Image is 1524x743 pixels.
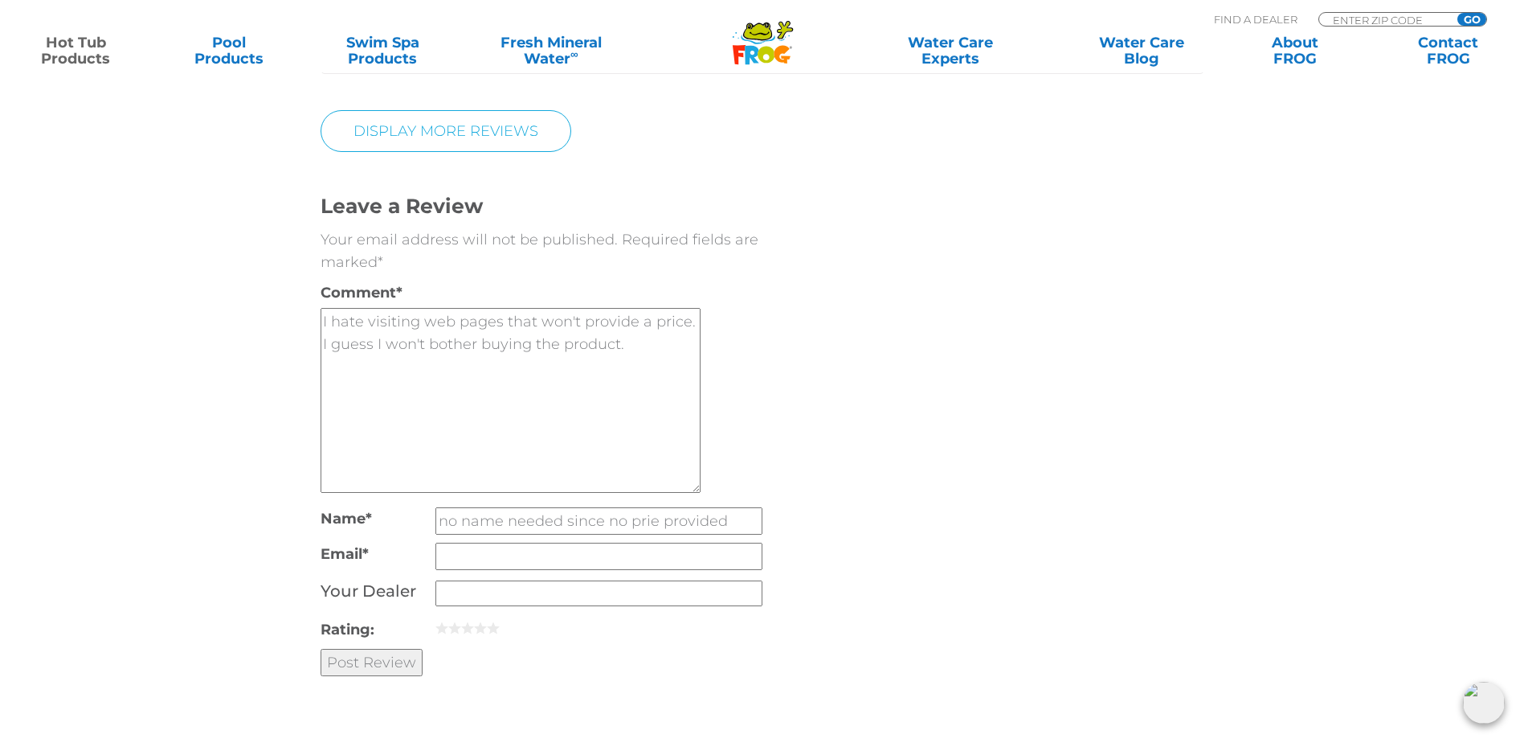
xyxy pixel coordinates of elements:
[321,543,435,565] label: Email
[854,35,1048,67] a: Water CareExperts
[16,35,136,67] a: Hot TubProducts
[321,281,435,304] label: Comment
[435,621,448,634] a: 1
[170,35,289,67] a: PoolProducts
[1463,682,1505,724] img: openIcon
[474,621,487,634] a: 4
[476,35,626,67] a: Fresh MineralWater∞
[321,507,435,530] label: Name
[321,110,571,152] a: Display More Reviews
[1214,12,1297,27] p: Find A Dealer
[321,192,762,220] h3: Leave a Review
[570,47,578,60] sup: ∞
[1457,13,1486,26] input: GO
[1235,35,1354,67] a: AboutFROG
[448,621,461,634] a: 2
[321,618,435,640] label: Rating:
[487,621,500,634] a: 5
[321,648,423,675] input: Post Review
[323,35,443,67] a: Swim SpaProducts
[461,621,474,634] a: 3
[321,231,758,271] span: Required fields are marked
[1081,35,1201,67] a: Water CareBlog
[1388,35,1508,67] a: ContactFROG
[321,231,618,248] span: Your email address will not be published.
[1331,13,1440,27] input: Zip Code Form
